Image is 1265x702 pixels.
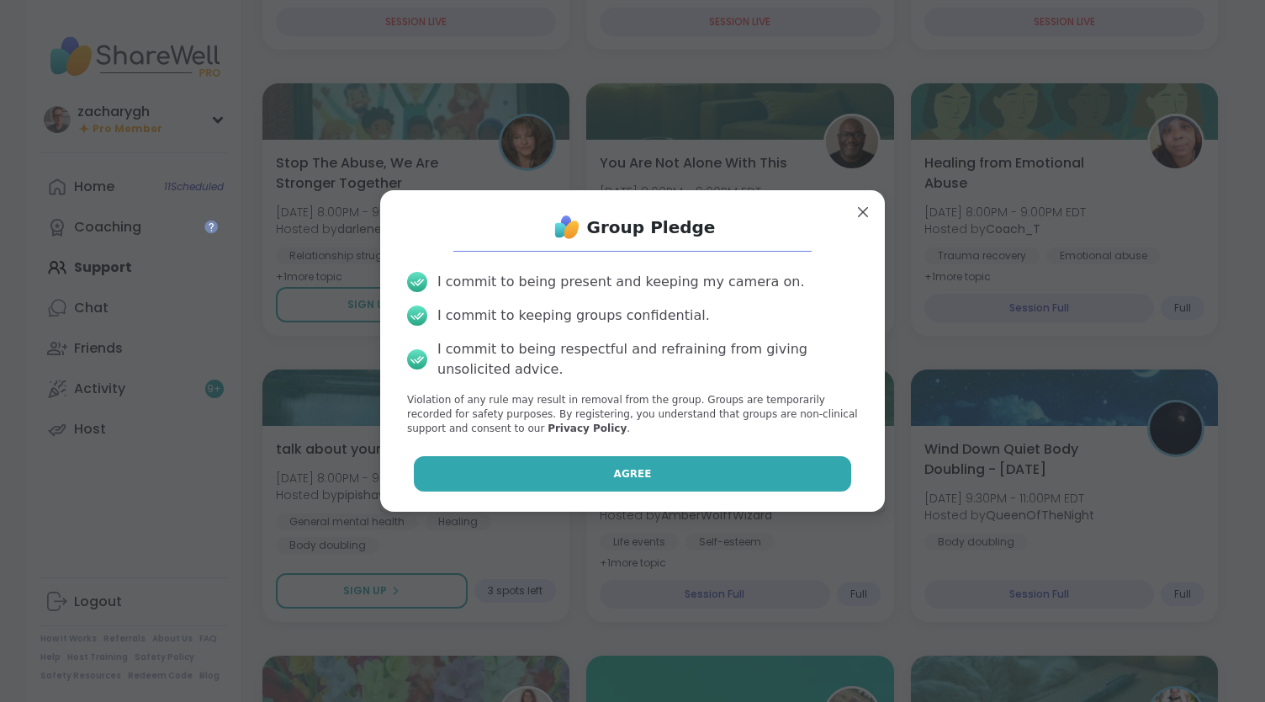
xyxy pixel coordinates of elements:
[437,339,858,380] div: I commit to being respectful and refraining from giving unsolicited advice.
[550,210,584,244] img: ShareWell Logo
[414,456,852,492] button: Agree
[437,272,804,292] div: I commit to being present and keeping my camera on.
[587,215,716,239] h1: Group Pledge
[204,220,218,233] iframe: Spotlight
[614,466,652,481] span: Agree
[407,393,858,435] p: Violation of any rule may result in removal from the group. Groups are temporarily recorded for s...
[548,423,627,434] a: Privacy Policy
[437,306,710,326] div: I commit to keeping groups confidential.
